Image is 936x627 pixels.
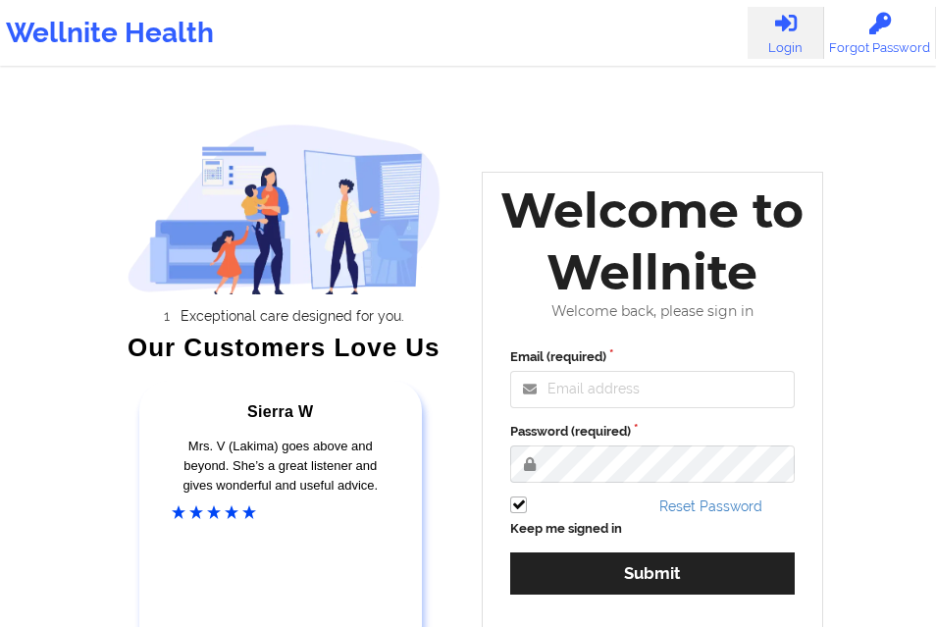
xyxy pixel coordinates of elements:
[128,338,442,357] div: Our Customers Love Us
[510,519,622,539] label: Keep me signed in
[496,180,808,303] div: Welcome to Wellnite
[247,403,313,420] span: Sierra W
[172,437,390,496] div: Mrs. V (Lakima) goes above and beyond. She’s a great listener and gives wonderful and useful advice.
[510,552,795,595] button: Submit
[748,7,824,59] a: Login
[659,498,762,514] a: Reset Password
[128,124,442,294] img: wellnite-auth-hero_200.c722682e.png
[824,7,936,59] a: Forgot Password
[144,308,441,324] li: Exceptional care designed for you.
[510,422,795,442] label: Password (required)
[496,303,808,320] div: Welcome back, please sign in
[510,347,795,367] label: Email (required)
[510,371,795,408] input: Email address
